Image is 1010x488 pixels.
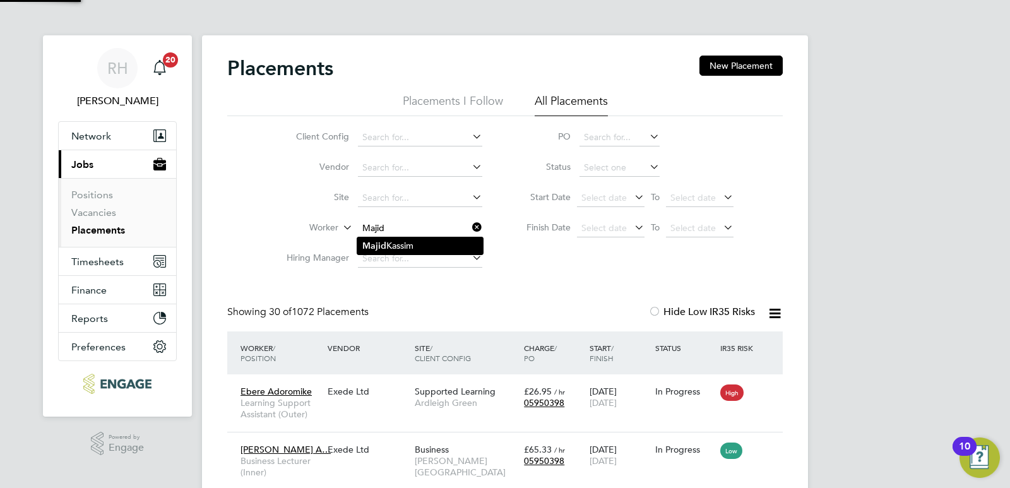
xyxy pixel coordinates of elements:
a: Vacancies [71,206,116,218]
label: Status [514,161,571,172]
li: All Placements [535,93,608,116]
span: Jobs [71,158,93,170]
li: Kassim [357,237,483,254]
button: Reports [59,304,176,332]
span: 20 [163,52,178,68]
h2: Placements [227,56,333,81]
span: Select date [581,222,627,234]
span: [PERSON_NAME][GEOGRAPHIC_DATA] [415,455,518,478]
div: 10 [959,446,970,463]
span: Finance [71,284,107,296]
div: Exede Ltd [324,437,412,461]
a: RH[PERSON_NAME] [58,48,177,109]
label: Client Config [276,131,349,142]
div: Site [412,336,521,369]
span: [DATE] [590,397,617,408]
span: / PO [524,343,557,363]
div: [DATE] [586,379,652,415]
span: To [647,189,663,205]
span: Reports [71,312,108,324]
label: Site [276,191,349,203]
span: [DATE] [590,455,617,467]
span: Network [71,130,111,142]
span: To [647,219,663,235]
span: Engage [109,443,144,453]
span: Preferences [71,341,126,353]
a: Go to home page [58,374,177,394]
input: Search for... [358,220,482,237]
a: Positions [71,189,113,201]
input: Search for... [579,129,660,146]
span: Select date [670,222,716,234]
div: Start [586,336,652,369]
input: Search for... [358,189,482,207]
nav: Main navigation [43,35,192,417]
span: High [720,384,744,401]
button: Network [59,122,176,150]
div: Charge [521,336,586,369]
span: Learning Support Assistant (Outer) [241,397,321,420]
input: Search for... [358,250,482,268]
a: Placements [71,224,125,236]
li: Placements I Follow [403,93,503,116]
button: Preferences [59,333,176,360]
button: Jobs [59,150,176,178]
label: Worker [266,222,338,234]
span: Ardleigh Green [415,397,518,408]
a: Powered byEngage [91,432,145,456]
div: Exede Ltd [324,379,412,403]
span: / hr [554,387,565,396]
label: Vendor [276,161,349,172]
div: Worker [237,336,324,369]
span: / Finish [590,343,614,363]
span: Powered by [109,432,144,443]
div: [DATE] [586,437,652,473]
a: [PERSON_NAME] A…Business Lecturer (Inner)Exede LtdBusiness[PERSON_NAME][GEOGRAPHIC_DATA]£65.33 / ... [237,437,783,448]
span: Select date [581,192,627,203]
label: Finish Date [514,222,571,233]
span: / hr [554,445,565,455]
button: New Placement [699,56,783,76]
div: IR35 Risk [717,336,761,359]
a: 20 [147,48,172,88]
span: Ebere Adoromike [241,386,312,397]
span: RH [107,60,128,76]
span: / Position [241,343,276,363]
span: 05950398 [524,397,564,408]
span: Low [720,443,742,459]
label: PO [514,131,571,142]
span: / Client Config [415,343,471,363]
button: Finance [59,276,176,304]
div: Status [652,336,718,359]
input: Search for... [358,129,482,146]
div: In Progress [655,386,715,397]
span: Business [415,444,449,455]
label: Hiring Manager [276,252,349,263]
span: £26.95 [524,386,552,397]
div: In Progress [655,444,715,455]
input: Search for... [358,159,482,177]
span: Supported Learning [415,386,496,397]
span: 30 of [269,306,292,318]
span: Select date [670,192,716,203]
span: Business Lecturer (Inner) [241,455,321,478]
input: Select one [579,159,660,177]
div: Jobs [59,178,176,247]
div: Vendor [324,336,412,359]
button: Timesheets [59,247,176,275]
b: Majid [362,241,386,251]
a: Ebere AdoromikeLearning Support Assistant (Outer)Exede LtdSupported LearningArdleigh Green£26.95 ... [237,379,783,390]
label: Start Date [514,191,571,203]
button: Open Resource Center, 10 new notifications [959,437,1000,478]
div: Showing [227,306,371,319]
span: 05950398 [524,455,564,467]
span: [PERSON_NAME] A… [241,444,331,455]
img: ncclondon-logo-retina.png [83,374,151,394]
span: 1072 Placements [269,306,369,318]
span: Timesheets [71,256,124,268]
label: Hide Low IR35 Risks [648,306,755,318]
span: £65.33 [524,444,552,455]
span: Rufena Haque [58,93,177,109]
